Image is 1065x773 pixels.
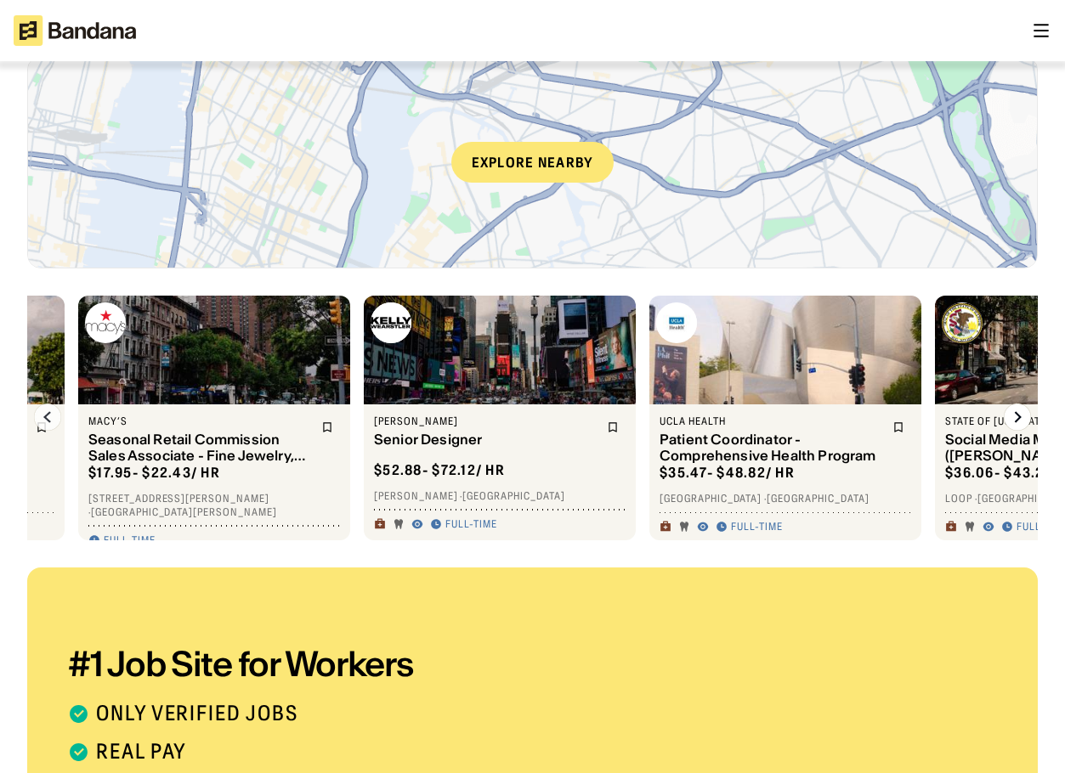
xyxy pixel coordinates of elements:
div: Full-time [731,520,783,533]
img: Left Arrow [34,403,61,431]
div: [PERSON_NAME] [374,415,597,428]
div: $ 52.88 - $72.12 / hr [374,461,505,479]
img: Right Arrow [1004,403,1031,431]
a: Macy’s logoMacy’sSeasonal Retail Commission Sales Associate - Fine Jewelry, [GEOGRAPHIC_DATA]$17.... [78,296,350,540]
div: UCLA Health [660,415,882,428]
div: [STREET_ADDRESS][PERSON_NAME] · [GEOGRAPHIC_DATA][PERSON_NAME] [88,492,340,518]
img: UCLA Health logo [656,302,697,343]
div: Senior Designer [374,432,597,448]
div: $ 35.47 - $48.82 / hr [660,464,795,482]
div: Full-time [104,533,156,547]
div: Seasonal Retail Commission Sales Associate - Fine Jewelry, [GEOGRAPHIC_DATA] [88,432,311,464]
div: [PERSON_NAME] · [GEOGRAPHIC_DATA] [374,489,626,503]
div: $ 17.95 - $22.43 / hr [88,464,220,482]
div: Patient Coordinator - Comprehensive Health Program [660,432,882,464]
a: Explore nearby [28,57,1037,268]
div: [GEOGRAPHIC_DATA] · [GEOGRAPHIC_DATA] [660,492,911,505]
img: State of Illinois logo [942,302,983,343]
div: Explore nearby [451,142,615,183]
img: Bandana logotype [14,15,136,46]
img: Macy’s logo [85,302,126,343]
div: Real pay [96,740,187,765]
div: Only verified jobs [96,702,298,726]
img: Kelly Wearstler logo [371,302,411,343]
a: Kelly Wearstler logo[PERSON_NAME]Senior Designer$52.88- $72.12/ hr[PERSON_NAME] ·[GEOGRAPHIC_DATA... [364,296,636,540]
div: Full-time [445,517,497,531]
div: Macy’s [88,415,311,428]
a: UCLA Health logoUCLA HealthPatient Coordinator - Comprehensive Health Program$35.47- $48.82/ hr[G... [649,296,921,540]
div: #1 Job Site for Workers [68,647,479,681]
